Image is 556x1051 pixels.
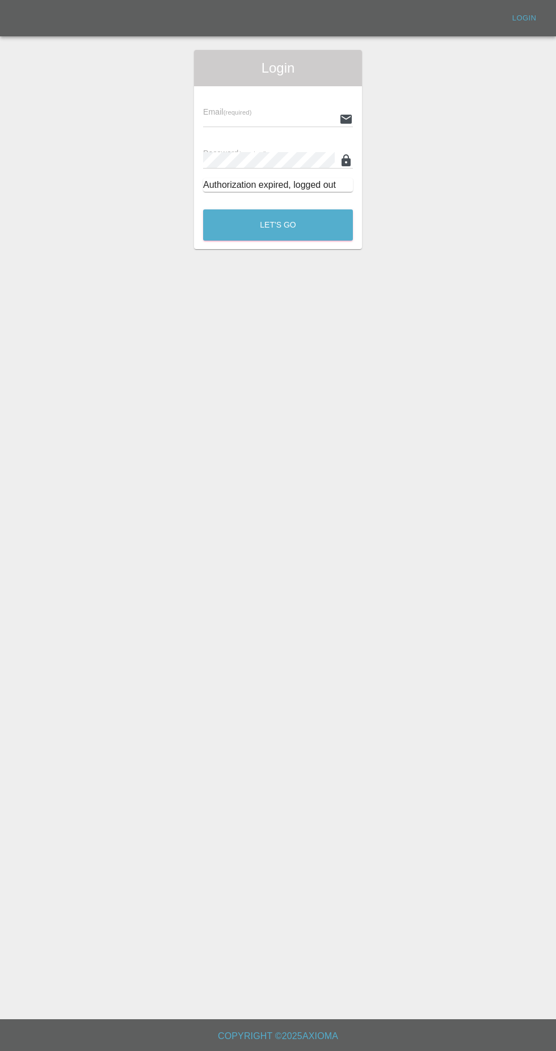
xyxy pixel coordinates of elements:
[239,150,267,157] small: (required)
[203,59,353,77] span: Login
[203,107,251,116] span: Email
[203,209,353,241] button: Let's Go
[506,10,542,27] a: Login
[203,178,353,192] div: Authorization expired, logged out
[224,109,252,116] small: (required)
[203,149,267,158] span: Password
[9,1028,547,1044] h6: Copyright © 2025 Axioma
